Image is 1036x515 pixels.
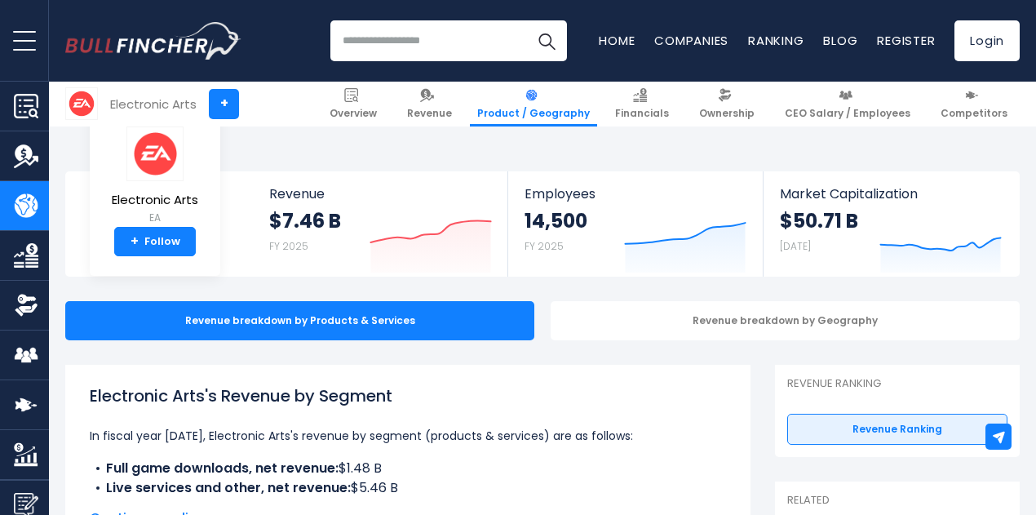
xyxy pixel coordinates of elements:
[65,22,241,60] img: Bullfincher logo
[615,107,669,120] span: Financials
[322,82,384,127] a: Overview
[209,89,239,119] a: +
[106,459,339,477] b: Full game downloads, net revenue:
[111,126,199,228] a: Electronic Arts EA
[470,82,597,127] a: Product / Geography
[14,293,38,317] img: Ownership
[599,32,635,49] a: Home
[90,478,726,498] li: $5.46 B
[65,22,241,60] a: Go to homepage
[525,239,564,253] small: FY 2025
[407,107,452,120] span: Revenue
[330,107,377,120] span: Overview
[780,239,811,253] small: [DATE]
[90,384,726,408] h1: Electronic Arts's Revenue by Segment
[508,171,762,277] a: Employees 14,500 FY 2025
[526,20,567,61] button: Search
[777,82,918,127] a: CEO Salary / Employees
[785,107,910,120] span: CEO Salary / Employees
[400,82,459,127] a: Revenue
[114,227,196,256] a: +Follow
[269,186,492,202] span: Revenue
[787,494,1007,508] p: Related
[525,208,587,233] strong: 14,500
[90,459,726,478] li: $1.48 B
[954,20,1020,61] a: Login
[269,208,341,233] strong: $7.46 B
[112,193,198,207] span: Electronic Arts
[748,32,804,49] a: Ranking
[823,32,857,49] a: Blog
[525,186,746,202] span: Employees
[106,478,351,497] b: Live services and other, net revenue:
[269,239,308,253] small: FY 2025
[131,234,139,249] strong: +
[110,95,197,113] div: Electronic Arts
[877,32,935,49] a: Register
[477,107,590,120] span: Product / Geography
[253,171,508,277] a: Revenue $7.46 B FY 2025
[933,82,1015,127] a: Competitors
[787,377,1007,391] p: Revenue Ranking
[780,208,858,233] strong: $50.71 B
[941,107,1007,120] span: Competitors
[654,32,728,49] a: Companies
[66,88,97,119] img: EA logo
[551,301,1020,340] div: Revenue breakdown by Geography
[692,82,762,127] a: Ownership
[112,211,198,225] small: EA
[699,107,755,120] span: Ownership
[787,414,1007,445] a: Revenue Ranking
[780,186,1002,202] span: Market Capitalization
[126,127,184,181] img: EA logo
[764,171,1018,277] a: Market Capitalization $50.71 B [DATE]
[90,426,726,446] p: In fiscal year [DATE], Electronic Arts's revenue by segment (products & services) are as follows:
[608,82,676,127] a: Financials
[65,301,534,340] div: Revenue breakdown by Products & Services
